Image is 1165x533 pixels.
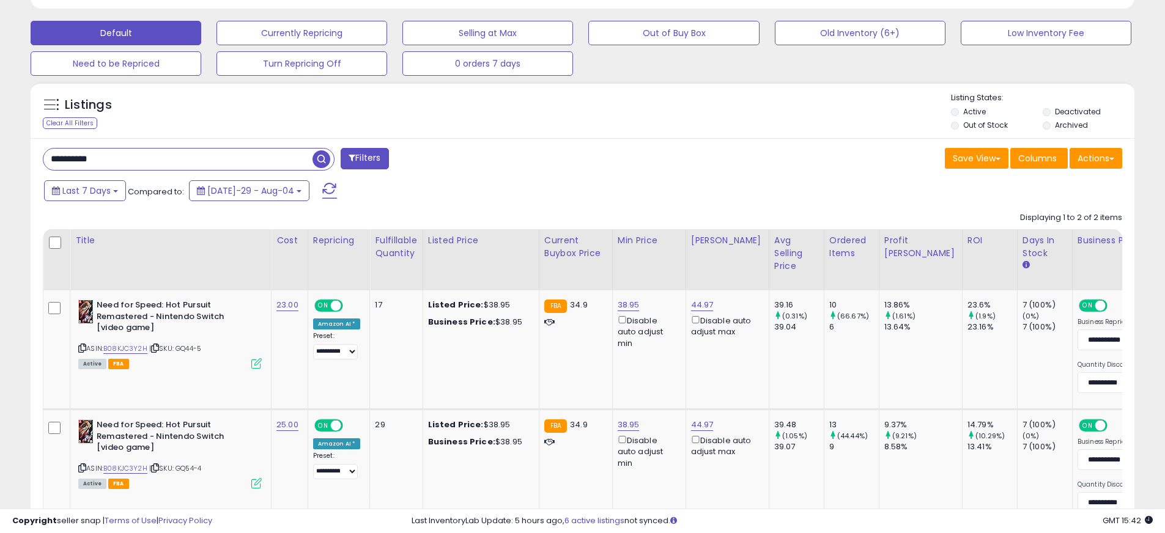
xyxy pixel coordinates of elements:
label: Deactivated [1055,106,1101,117]
div: 39.16 [774,300,824,311]
span: FBA [108,479,129,489]
small: (1.05%) [782,431,807,441]
button: Actions [1070,148,1122,169]
div: Days In Stock [1023,234,1067,260]
div: 10 [829,300,879,311]
div: Disable auto adjust min [618,314,676,349]
img: 51Ukr0JiutL._SL40_.jpg [78,419,94,444]
strong: Copyright [12,515,57,526]
span: ON [316,421,331,431]
div: ASIN: [78,419,262,487]
small: (1.61%) [892,311,915,321]
a: 38.95 [618,419,640,431]
div: [PERSON_NAME] [691,234,764,247]
a: 44.97 [691,419,714,431]
div: Displaying 1 to 2 of 2 items [1020,212,1122,224]
small: (0%) [1023,431,1040,441]
button: Old Inventory (6+) [775,21,945,45]
p: Listing States: [951,92,1134,104]
div: 13.64% [884,322,962,333]
div: 13 [829,419,879,430]
small: (9.21%) [892,431,917,441]
div: $38.95 [428,300,530,311]
button: Need to be Repriced [31,51,201,76]
div: 39.04 [774,322,824,333]
div: $38.95 [428,436,530,447]
button: Low Inventory Fee [961,21,1131,45]
span: 34.9 [570,299,588,311]
small: Days In Stock. [1023,260,1030,271]
span: All listings currently available for purchase on Amazon [78,359,106,369]
div: Disable auto adjust max [691,433,760,457]
button: Filters [341,148,388,169]
span: OFF [341,301,361,311]
div: 23.16% [967,322,1017,333]
small: (0.31%) [782,311,807,321]
div: 23.6% [967,300,1017,311]
div: Min Price [618,234,681,247]
b: Listed Price: [428,299,484,311]
small: (10.29%) [975,431,1005,441]
span: FBA [108,359,129,369]
div: ROI [967,234,1012,247]
h5: Listings [65,97,112,114]
div: Cost [276,234,303,247]
button: Default [31,21,201,45]
span: | SKU: GQ54-4 [149,463,201,473]
div: 7 (100%) [1023,419,1072,430]
label: Archived [1055,120,1088,130]
b: Business Price: [428,316,495,328]
span: OFF [1106,301,1125,311]
span: Last 7 Days [62,185,111,197]
div: 8.58% [884,441,962,452]
div: seller snap | | [12,515,212,527]
span: ON [316,301,331,311]
div: 17 [375,300,413,311]
button: Last 7 Days [44,180,126,201]
small: (44.44%) [837,431,868,441]
div: Title [75,234,266,247]
span: All listings currently available for purchase on Amazon [78,479,106,489]
div: $38.95 [428,419,530,430]
div: Preset: [313,332,361,359]
button: Selling at Max [402,21,573,45]
span: [DATE]-29 - Aug-04 [207,185,294,197]
div: 13.41% [967,441,1017,452]
div: Amazon AI * [313,438,361,449]
div: $38.95 [428,317,530,328]
b: Need for Speed: Hot Pursuit Remastered - Nintendo Switch [video game] [97,300,245,337]
div: ASIN: [78,300,262,367]
small: FBA [544,419,567,433]
button: Turn Repricing Off [216,51,387,76]
span: Columns [1018,152,1057,164]
span: ON [1080,301,1095,311]
small: FBA [544,300,567,313]
img: 51Ukr0JiutL._SL40_.jpg [78,300,94,324]
div: Amazon AI * [313,318,361,329]
a: Terms of Use [105,515,157,526]
div: Clear All Filters [43,117,97,129]
div: Profit [PERSON_NAME] [884,234,957,260]
div: Disable auto adjust min [618,433,676,469]
span: OFF [1106,421,1125,431]
div: Listed Price [428,234,534,247]
div: 39.07 [774,441,824,452]
a: 38.95 [618,299,640,311]
a: 44.97 [691,299,714,311]
div: 7 (100%) [1023,441,1072,452]
a: 25.00 [276,419,298,431]
div: 9 [829,441,879,452]
span: | SKU: GQ44-5 [149,344,201,353]
small: (0%) [1023,311,1040,321]
span: Compared to: [128,186,184,197]
button: Currently Repricing [216,21,387,45]
div: 7 (100%) [1023,300,1072,311]
a: 6 active listings [564,515,624,526]
div: 7 (100%) [1023,322,1072,333]
div: Repricing [313,234,365,247]
div: 13.86% [884,300,962,311]
b: Business Price: [428,436,495,447]
label: Out of Stock [963,120,1008,130]
a: Privacy Policy [158,515,212,526]
div: Avg Selling Price [774,234,819,273]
